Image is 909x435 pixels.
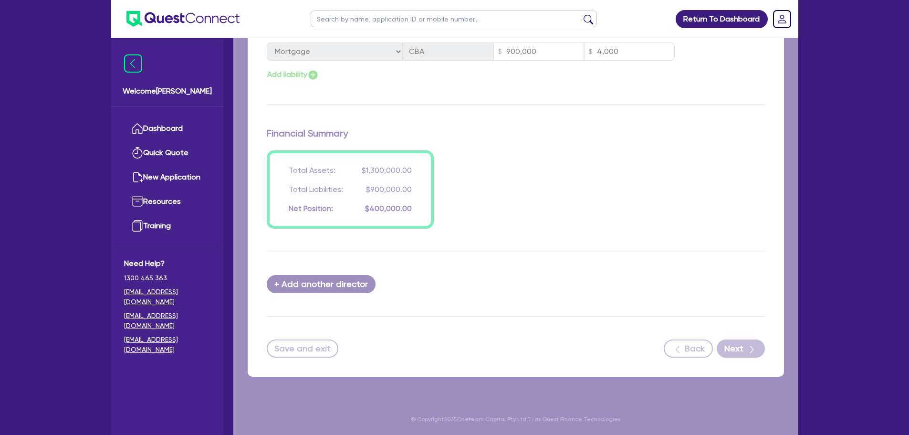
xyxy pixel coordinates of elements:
[770,7,794,32] a: Dropdown toggle
[132,147,143,159] img: quick-quote
[124,214,210,238] a: Training
[126,11,240,27] img: quest-connect-logo-blue
[123,85,212,97] span: Welcome [PERSON_NAME]
[124,141,210,165] a: Quick Quote
[124,165,210,190] a: New Application
[311,11,597,27] input: Search by name, application ID or mobile number...
[124,117,210,141] a: Dashboard
[132,220,143,232] img: training
[124,311,210,331] a: [EMAIL_ADDRESS][DOMAIN_NAME]
[132,171,143,183] img: new-application
[124,287,210,307] a: [EMAIL_ADDRESS][DOMAIN_NAME]
[676,10,768,28] a: Return To Dashboard
[124,273,210,283] span: 1300 465 363
[124,335,210,355] a: [EMAIL_ADDRESS][DOMAIN_NAME]
[124,258,210,269] span: Need Help?
[132,196,143,207] img: resources
[124,190,210,214] a: Resources
[124,54,142,73] img: icon-menu-close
